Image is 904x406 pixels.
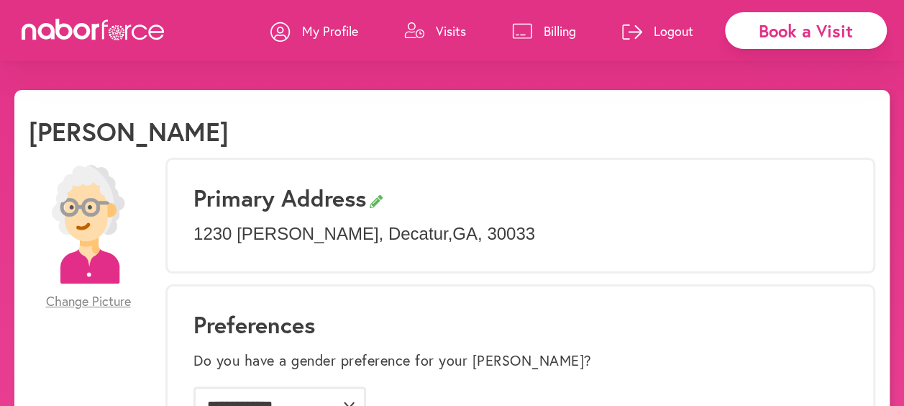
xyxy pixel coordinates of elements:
[404,9,466,53] a: Visits
[193,352,592,369] label: Do you have a gender preference for your [PERSON_NAME]?
[302,22,358,40] p: My Profile
[29,165,147,284] img: efc20bcf08b0dac87679abea64c1faab.png
[193,224,847,245] p: 1230 [PERSON_NAME] , Decatur , GA , 30033
[270,9,358,53] a: My Profile
[544,22,576,40] p: Billing
[436,22,466,40] p: Visits
[622,9,693,53] a: Logout
[193,184,847,212] h3: Primary Address
[654,22,693,40] p: Logout
[46,294,131,310] span: Change Picture
[193,311,847,338] h1: Preferences
[29,116,229,147] h1: [PERSON_NAME]
[725,12,887,49] div: Book a Visit
[512,9,576,53] a: Billing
